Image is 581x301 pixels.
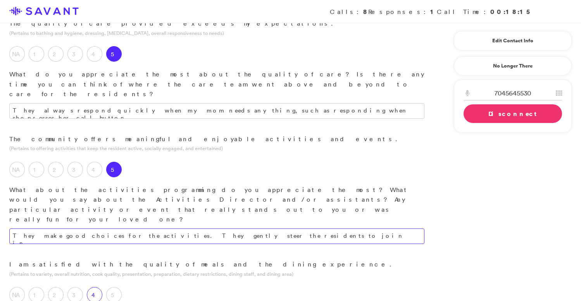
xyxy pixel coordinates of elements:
strong: 8 [363,7,368,16]
label: 1 [29,46,44,62]
label: 5 [106,162,122,177]
label: NA [9,162,25,177]
label: 2 [48,46,64,62]
strong: 1 [430,7,437,16]
p: (Pertains to offering activities that keep the resident active, socially engaged, and entertained) [9,145,424,152]
p: (Pertains to bathing and hygiene, dressing, [MEDICAL_DATA], overall responsiveness to needs) [9,29,424,37]
a: Disconnect [464,104,562,123]
p: What about the activities programming do you appreciate the most? What would you say about the Ac... [9,185,424,225]
label: 3 [67,46,83,62]
label: NA [9,46,25,62]
label: 2 [48,162,64,177]
p: What do you appreciate the most about the quality of care? Is there any time you can think of whe... [9,69,424,99]
label: 5 [106,46,122,62]
strong: 00:18:15 [490,7,533,16]
a: Edit Contact Info [464,35,562,47]
a: No Longer There [454,56,572,76]
label: 4 [87,162,102,177]
label: 4 [87,46,102,62]
p: (Pertains to variety, overall nutrition, cook quality, presentation, preparation, dietary restric... [9,270,424,278]
p: I am satisfied with the quality of meals and the dining experience. [9,259,424,270]
p: The community offers meaningful and enjoyable activities and events. [9,134,424,144]
label: 3 [67,162,83,177]
p: The quality of care provided exceeds my expectations. [9,19,424,29]
label: 1 [29,162,44,177]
